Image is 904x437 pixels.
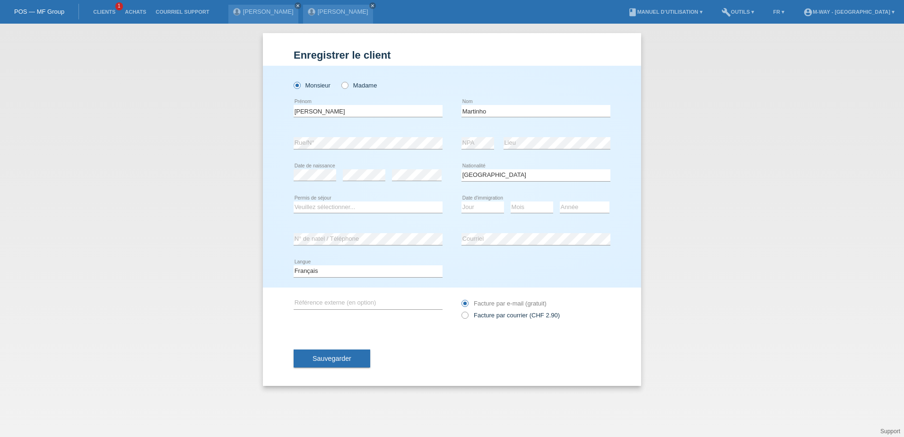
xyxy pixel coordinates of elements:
[369,2,376,9] a: close
[294,82,330,89] label: Monsieur
[243,8,294,15] a: [PERSON_NAME]
[370,3,375,8] i: close
[803,8,813,17] i: account_circle
[717,9,759,15] a: buildOutils ▾
[296,3,300,8] i: close
[628,8,637,17] i: book
[295,2,301,9] a: close
[721,8,731,17] i: build
[151,9,214,15] a: Courriel Support
[120,9,151,15] a: Achats
[768,9,789,15] a: FR ▾
[799,9,899,15] a: account_circlem-way - [GEOGRAPHIC_DATA] ▾
[115,2,123,10] span: 1
[318,8,368,15] a: [PERSON_NAME]
[294,82,300,88] input: Monsieur
[294,49,610,61] h1: Enregistrer le client
[313,355,351,362] span: Sauvegarder
[461,312,468,323] input: Facture par courrier (CHF 2.90)
[623,9,707,15] a: bookManuel d’utilisation ▾
[14,8,64,15] a: POS — MF Group
[461,312,560,319] label: Facture par courrier (CHF 2.90)
[88,9,120,15] a: Clients
[461,300,468,312] input: Facture par e-mail (gratuit)
[294,350,370,367] button: Sauvegarder
[341,82,377,89] label: Madame
[880,428,900,435] a: Support
[341,82,348,88] input: Madame
[461,300,547,307] label: Facture par e-mail (gratuit)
